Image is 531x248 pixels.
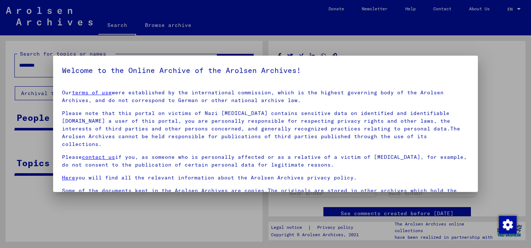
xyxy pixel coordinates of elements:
[499,216,517,234] img: Change consent
[62,109,469,148] p: Please note that this portal on victims of Nazi [MEDICAL_DATA] contains sensitive data on identif...
[62,174,469,182] p: you will find all the relevant information about the Arolsen Archives privacy policy.
[62,89,469,104] p: Our were established by the international commission, which is the highest governing body of the ...
[82,154,115,160] a: contact us
[72,89,112,96] a: terms of use
[62,187,469,210] p: Some of the documents kept in the Arolsen Archives are copies.The originals are stored in other a...
[62,153,469,169] p: Please if you, as someone who is personally affected or as a relative of a victim of [MEDICAL_DAT...
[62,64,469,76] h5: Welcome to the Online Archive of the Arolsen Archives!
[62,174,75,181] a: Here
